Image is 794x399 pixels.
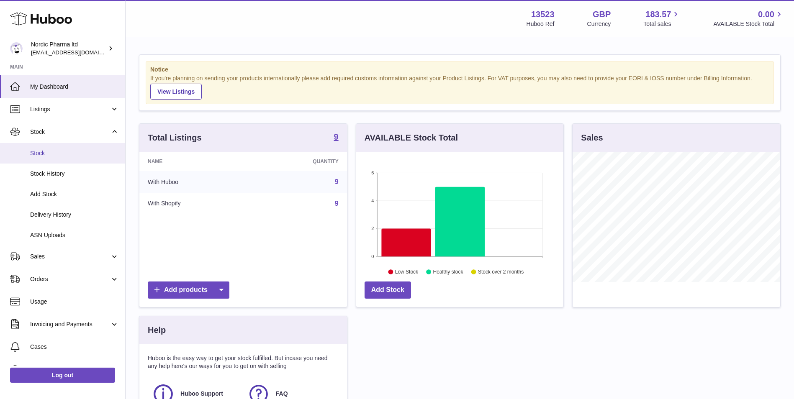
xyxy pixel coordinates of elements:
strong: 13523 [531,9,555,20]
a: 0.00 AVAILABLE Stock Total [713,9,784,28]
span: Listings [30,105,110,113]
td: With Huboo [139,171,251,193]
div: Huboo Ref [527,20,555,28]
span: Invoicing and Payments [30,320,110,328]
h3: Help [148,325,166,336]
span: Stock [30,149,119,157]
span: Sales [30,253,110,261]
span: Total sales [643,20,681,28]
img: chika.alabi@nordicpharma.com [10,42,23,55]
div: Nordic Pharma ltd [31,41,106,56]
strong: Notice [150,66,769,74]
th: Name [139,152,251,171]
span: Stock [30,128,110,136]
text: 4 [371,198,374,203]
a: Log out [10,368,115,383]
span: Add Stock [30,190,119,198]
h3: Total Listings [148,132,202,143]
strong: GBP [593,9,611,20]
a: 9 [334,133,339,143]
text: Low Stock [395,269,419,275]
a: Add Stock [365,281,411,299]
text: Stock over 2 months [478,269,524,275]
th: Quantity [251,152,347,171]
p: Huboo is the easy way to get your stock fulfilled. But incase you need any help here's our ways f... [148,354,339,370]
span: Huboo Support [180,390,223,398]
span: AVAILABLE Stock Total [713,20,784,28]
a: 9 [335,200,339,207]
span: FAQ [276,390,288,398]
span: ASN Uploads [30,231,119,239]
span: Delivery History [30,211,119,219]
a: View Listings [150,84,202,100]
a: Add products [148,281,229,299]
text: 0 [371,254,374,259]
text: 2 [371,226,374,231]
h3: AVAILABLE Stock Total [365,132,458,143]
h3: Sales [581,132,603,143]
span: Usage [30,298,119,306]
a: 9 [335,178,339,185]
span: Orders [30,275,110,283]
span: 0.00 [758,9,774,20]
a: 183.57 Total sales [643,9,681,28]
span: Stock History [30,170,119,178]
text: Healthy stock [433,269,463,275]
strong: 9 [334,133,339,141]
span: [EMAIL_ADDRESS][DOMAIN_NAME] [31,49,123,56]
span: Cases [30,343,119,351]
span: 183.57 [645,9,671,20]
div: If you're planning on sending your products internationally please add required customs informati... [150,74,769,100]
td: With Shopify [139,193,251,215]
text: 6 [371,170,374,175]
span: My Dashboard [30,83,119,91]
div: Currency [587,20,611,28]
